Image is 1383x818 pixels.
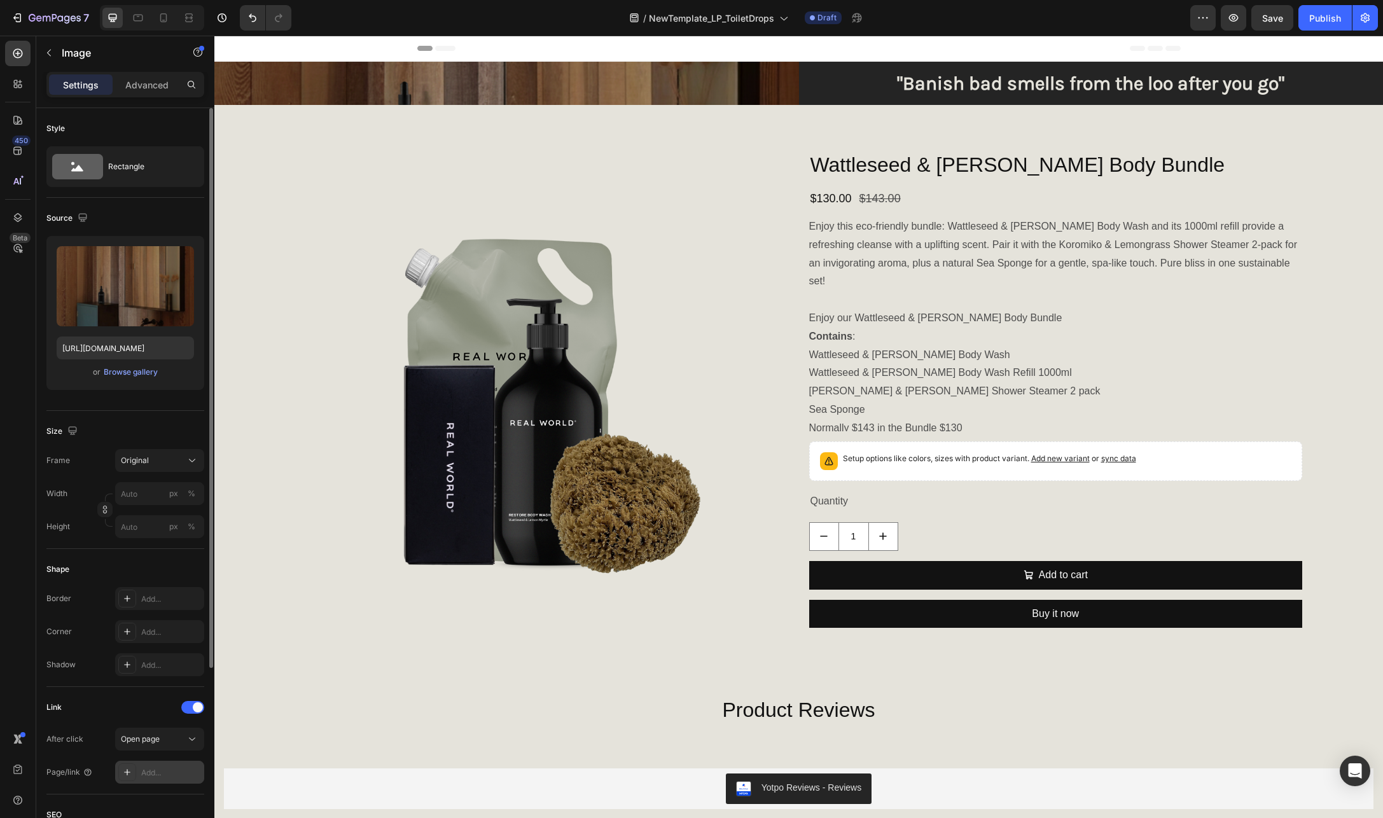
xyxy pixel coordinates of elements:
[595,487,624,515] button: decrement
[817,12,837,24] span: Draft
[169,521,178,532] div: px
[188,488,195,499] div: %
[595,314,886,379] p: Wattleseed & [PERSON_NAME] Body Wash Wattleseed & [PERSON_NAME] Body Wash Refill 1000ml [PERSON_N...
[184,519,199,534] button: px
[115,515,204,538] input: px%
[46,626,72,637] div: Corner
[511,738,657,768] button: Yotpo Reviews - Reviews
[595,564,1088,593] button: Buy it now
[108,152,186,181] div: Rectangle
[649,11,774,25] span: NewTemplate_LP_ToiletDrops
[57,336,194,359] input: https://example.com/image.jpg
[817,418,875,427] span: Add new variant
[887,418,922,427] span: sync data
[585,26,1169,69] h2: "Banish bad smells from the loo after you go"
[62,45,170,60] p: Image
[103,366,158,378] button: Browse gallery
[166,519,181,534] button: %
[875,418,922,427] span: or
[46,766,93,778] div: Page/link
[169,488,178,499] div: px
[46,702,62,713] div: Link
[188,521,195,532] div: %
[10,233,31,243] div: Beta
[595,155,639,172] div: $130.00
[83,10,89,25] p: 7
[46,210,90,227] div: Source
[547,745,647,759] div: Yotpo Reviews - Reviews
[46,564,69,575] div: Shape
[595,295,638,306] strong: Contains
[121,734,160,744] span: Open page
[643,11,646,25] span: /
[595,295,641,306] p: :
[624,487,655,515] input: quantity
[46,423,80,440] div: Size
[63,78,99,92] p: Settings
[1251,5,1293,31] button: Save
[46,521,70,532] label: Height
[655,487,683,515] button: increment
[115,728,204,751] button: Open page
[240,5,291,31] div: Undo/Redo
[121,455,149,466] span: Original
[595,387,748,398] p: Normally $143 in the Bundle $130
[595,277,848,288] p: Enjoy our Wattleseed & [PERSON_NAME] Body Bundle
[522,745,537,761] img: CNOOi5q0zfgCEAE=.webp
[595,182,1088,255] div: Enjoy this eco-friendly bundle: Wattleseed & [PERSON_NAME] Body Wash and its 1000ml refill provid...
[141,767,201,779] div: Add...
[141,627,201,638] div: Add...
[10,654,1159,733] h2: Product Reviews
[46,455,70,466] label: Frame
[1262,13,1283,24] span: Save
[46,733,83,745] div: After click
[104,366,158,378] div: Browse gallery
[595,455,1088,476] div: Quantity
[46,659,76,670] div: Shadow
[125,78,169,92] p: Advanced
[115,482,204,505] input: px%
[57,246,194,326] img: preview-image
[817,569,865,588] div: Buy it now
[1340,756,1370,786] div: Open Intercom Messenger
[166,486,181,501] button: %
[629,417,922,429] p: Setup options like colors, sizes with product variant.
[141,660,201,671] div: Add...
[46,123,65,134] div: Style
[93,364,101,380] span: or
[46,593,71,604] div: Border
[115,449,204,472] button: Original
[12,135,31,146] div: 450
[141,593,201,605] div: Add...
[46,488,67,499] label: Width
[214,36,1383,818] iframe: Design area
[644,155,688,172] div: $143.00
[824,530,873,549] div: Add to cart
[184,486,199,501] button: px
[1298,5,1352,31] button: Publish
[595,115,1088,144] h1: Wattleseed & [PERSON_NAME] Body Bundle
[5,5,95,31] button: 7
[595,525,1088,554] button: Add to cart
[1309,11,1341,25] div: Publish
